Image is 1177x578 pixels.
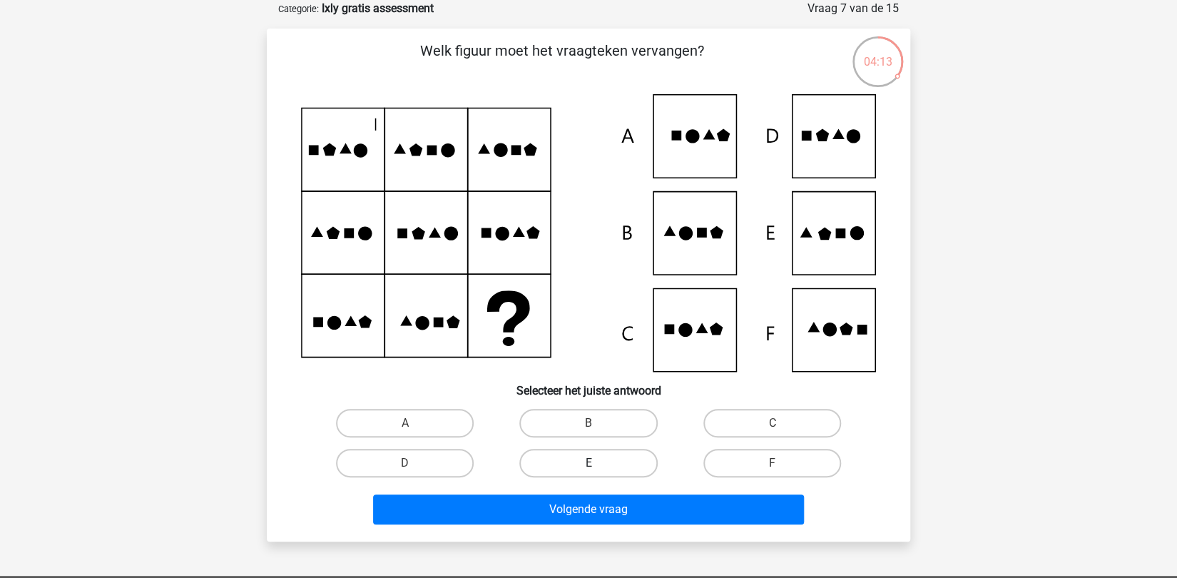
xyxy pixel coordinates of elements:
button: Volgende vraag [373,495,805,524]
strong: Ixly gratis assessment [322,1,434,15]
label: E [519,449,657,477]
label: C [703,409,841,437]
label: D [336,449,474,477]
div: 04:13 [851,35,905,71]
p: Welk figuur moet het vraagteken vervangen? [290,40,834,83]
small: Categorie: [278,4,319,14]
label: F [703,449,841,477]
label: A [336,409,474,437]
label: B [519,409,657,437]
h6: Selecteer het juiste antwoord [290,372,887,397]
